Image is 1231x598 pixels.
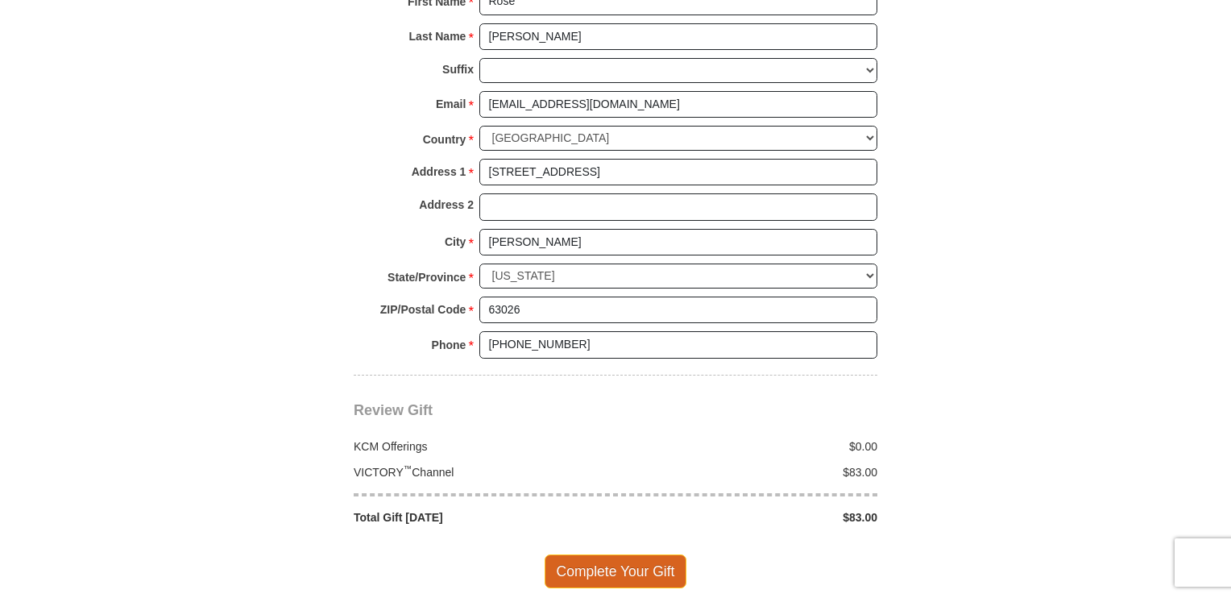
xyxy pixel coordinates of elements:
[615,438,886,455] div: $0.00
[404,463,412,473] sup: ™
[615,464,886,480] div: $83.00
[346,509,616,525] div: Total Gift [DATE]
[423,128,466,151] strong: Country
[615,509,886,525] div: $83.00
[388,266,466,289] strong: State/Province
[432,334,466,356] strong: Phone
[380,298,466,321] strong: ZIP/Postal Code
[436,93,466,115] strong: Email
[412,160,466,183] strong: Address 1
[419,193,474,216] strong: Address 2
[442,58,474,81] strong: Suffix
[409,25,466,48] strong: Last Name
[354,402,433,418] span: Review Gift
[445,230,466,253] strong: City
[346,464,616,480] div: VICTORY Channel
[346,438,616,455] div: KCM Offerings
[545,554,687,588] span: Complete Your Gift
